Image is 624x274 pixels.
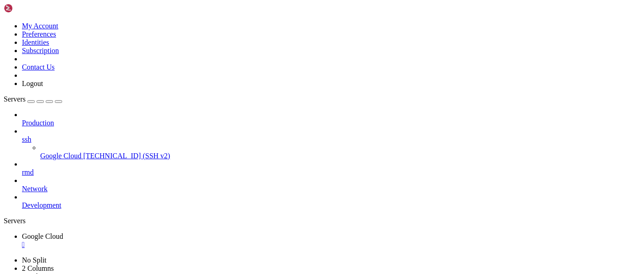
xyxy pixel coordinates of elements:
[83,152,170,160] span: [TECHNICAL_ID] (SSH v2)
[40,152,620,160] a: Google Cloud [TECHNICAL_ID] (SSH v2)
[22,241,620,249] a: 
[22,80,43,87] a: Logout
[4,217,620,225] div: Servers
[22,135,31,143] span: ssh
[22,185,48,193] span: Network
[4,4,504,12] x-row: root@debian:/home/neviller#
[22,232,620,249] a: Google Cloud
[40,144,620,160] li: Google Cloud [TECHNICAL_ID] (SSH v2)
[22,185,620,193] a: Network
[22,160,620,177] li: rmd
[4,95,62,103] a: Servers
[22,38,49,46] a: Identities
[22,63,55,71] a: Contact Us
[40,152,81,160] span: Google Cloud
[111,4,115,12] div: (28, 0)
[22,22,58,30] a: My Account
[22,119,54,127] span: Production
[22,111,620,127] li: Production
[22,232,63,240] span: Google Cloud
[4,95,26,103] span: Servers
[22,177,620,193] li: Network
[22,168,620,177] a: rmd
[4,4,56,13] img: Shellngn
[22,193,620,210] li: Development
[22,30,56,38] a: Preferences
[22,47,59,54] a: Subscription
[22,119,620,127] a: Production
[22,135,620,144] a: ssh
[22,264,54,272] a: 2 Columns
[22,168,34,176] span: rmd
[22,201,620,210] a: Development
[22,201,61,209] span: Development
[22,256,47,264] a: No Split
[22,127,620,160] li: ssh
